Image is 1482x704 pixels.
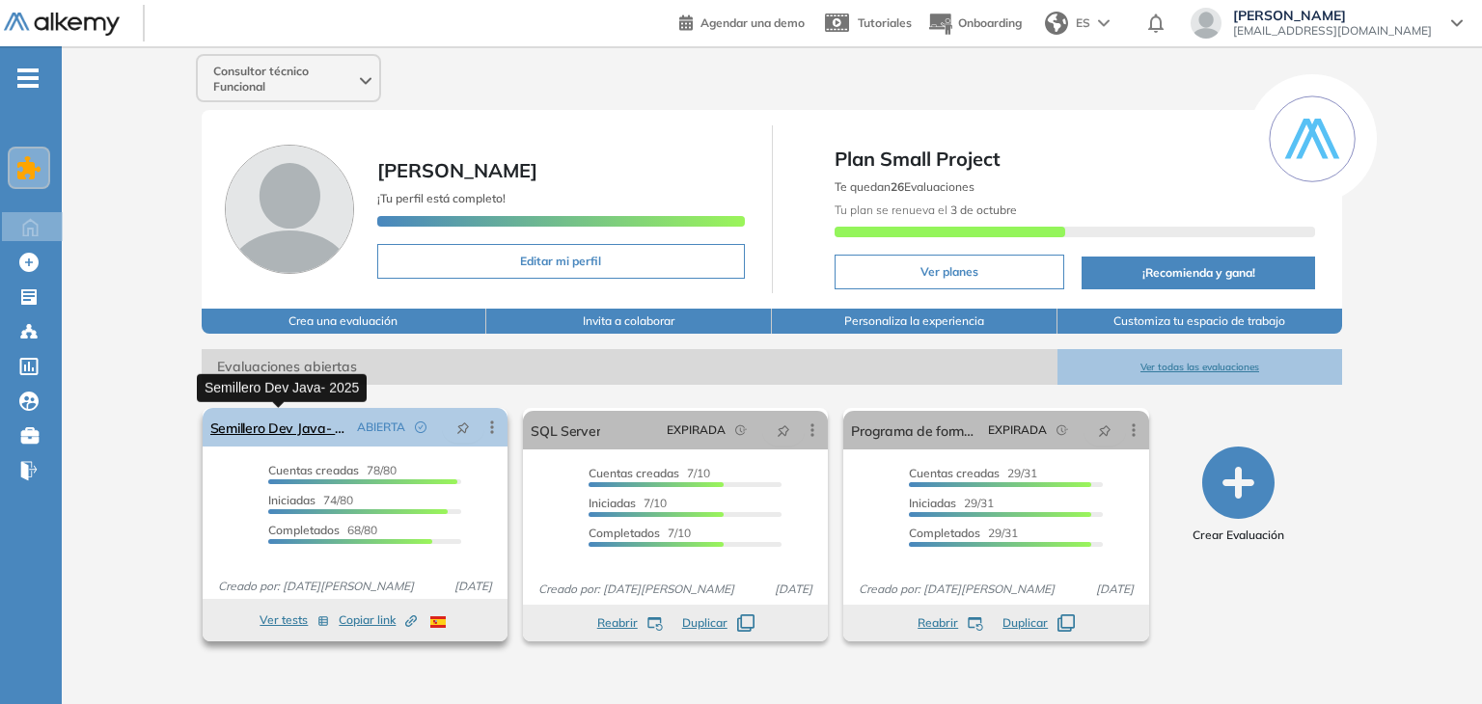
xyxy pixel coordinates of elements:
span: EXPIRADA [988,421,1047,439]
span: Tu plan se renueva el [835,203,1017,217]
span: Completados [589,526,660,540]
span: Onboarding [958,15,1022,30]
span: Creado por: [DATE][PERSON_NAME] [210,578,422,595]
button: Ver todas las evaluaciones [1057,349,1343,385]
button: Copiar link [339,609,417,632]
span: ¡Tu perfil está completo! [377,191,506,205]
button: Ver planes [835,255,1065,289]
span: Duplicar [682,614,727,632]
span: Plan Small Project [835,145,1316,174]
iframe: Chat Widget [1136,481,1482,704]
span: [DATE] [447,578,500,595]
span: Agendar una demo [700,15,805,30]
span: Cuentas creadas [589,466,679,480]
span: ES [1076,14,1090,32]
span: Cuentas creadas [909,466,1000,480]
span: 7/10 [589,526,691,540]
button: Editar mi perfil [377,244,745,279]
span: EXPIRADA [667,421,726,439]
a: Semillero Dev Java- 2025 [210,408,349,447]
span: 29/31 [909,526,1018,540]
span: 74/80 [268,493,353,507]
img: Logo [4,13,120,37]
span: [EMAIL_ADDRESS][DOMAIN_NAME] [1233,23,1432,39]
i: - [17,76,39,80]
button: Crea una evaluación [202,309,487,334]
span: [DATE] [1088,581,1141,598]
span: Iniciadas [909,496,956,510]
span: Completados [268,523,340,537]
button: Customiza tu espacio de trabajo [1057,309,1343,334]
span: Reabrir [597,614,638,632]
a: SQL Server [531,411,600,449]
span: pushpin [456,420,470,435]
button: Ver tests [260,609,329,632]
button: ¡Recomienda y gana! [1082,257,1315,289]
span: Tutoriales [858,15,912,30]
span: Iniciadas [268,493,316,507]
span: Te quedan Evaluaciones [835,179,974,194]
span: Evaluaciones abiertas [202,349,1057,385]
span: Duplicar [1002,614,1048,632]
span: ABIERTA [357,419,405,436]
span: 29/31 [909,496,994,510]
span: 68/80 [268,523,377,537]
button: Personaliza la experiencia [772,309,1057,334]
span: [DATE] [767,581,820,598]
div: Widget de chat [1136,481,1482,704]
img: world [1045,12,1068,35]
button: Invita a colaborar [486,309,772,334]
img: arrow [1098,19,1110,27]
span: pushpin [1098,422,1111,438]
span: [PERSON_NAME] [1233,8,1432,23]
span: Iniciadas [589,496,636,510]
button: Reabrir [918,614,983,632]
span: [PERSON_NAME] [377,158,537,182]
span: Consultor técnico Funcional [213,64,356,95]
b: 26 [891,179,904,194]
span: check-circle [415,421,426,433]
button: Onboarding [927,3,1022,44]
span: field-time [735,424,747,436]
a: Agendar una demo [679,10,805,33]
button: Duplicar [682,614,755,632]
span: Completados [909,526,980,540]
img: Foto de perfil [225,145,354,274]
span: 78/80 [268,463,397,477]
span: 7/10 [589,496,667,510]
span: 7/10 [589,466,710,480]
span: Creado por: [DATE][PERSON_NAME] [851,581,1062,598]
button: pushpin [442,412,484,443]
img: ESP [430,616,446,628]
a: Programa de formación [851,411,979,449]
button: pushpin [762,415,805,446]
span: pushpin [777,422,790,438]
button: Duplicar [1002,614,1075,632]
span: field-time [1057,424,1068,436]
button: Crear Evaluación [1193,447,1284,544]
span: Cuentas creadas [268,463,359,477]
b: 3 de octubre [947,203,1017,217]
span: Copiar link [339,611,417,629]
span: Creado por: [DATE][PERSON_NAME] [531,581,742,598]
button: Reabrir [597,614,663,632]
span: Reabrir [918,614,958,632]
div: Semillero Dev Java- 2025 [197,373,367,401]
button: pushpin [1084,415,1126,446]
span: 29/31 [909,466,1037,480]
